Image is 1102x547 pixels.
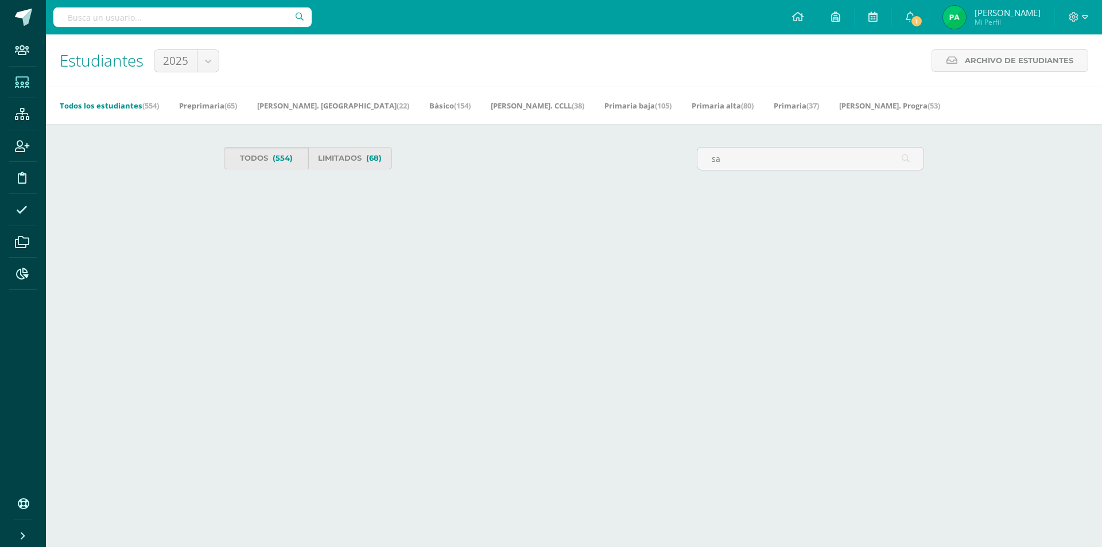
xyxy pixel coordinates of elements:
span: (68) [366,148,382,169]
a: Primaria alta(80) [692,96,754,115]
span: (80) [741,100,754,111]
span: (105) [655,100,672,111]
span: (53) [928,100,940,111]
a: [PERSON_NAME]. [GEOGRAPHIC_DATA](22) [257,96,409,115]
span: [PERSON_NAME] [975,7,1041,18]
a: Primaria baja(105) [604,96,672,115]
span: (37) [806,100,819,111]
a: Preprimaria(65) [179,96,237,115]
a: Todos(554) [224,147,308,169]
span: Mi Perfil [975,17,1041,27]
span: 1 [910,15,923,28]
input: Busca al estudiante aquí... [697,148,923,170]
span: 2025 [163,50,188,72]
a: Archivo de Estudiantes [932,49,1088,72]
a: [PERSON_NAME]. Progra(53) [839,96,940,115]
a: Todos los estudiantes(554) [60,96,159,115]
a: Limitados(68) [308,147,393,169]
span: Archivo de Estudiantes [965,50,1073,71]
span: (65) [224,100,237,111]
span: (554) [273,148,293,169]
span: Estudiantes [60,49,143,71]
a: 2025 [154,50,219,72]
input: Busca un usuario... [53,7,312,27]
a: Básico(154) [429,96,471,115]
img: ea606af391f2c2e5188f5482682bdea3.png [943,6,966,29]
span: (554) [142,100,159,111]
a: [PERSON_NAME]. CCLL(38) [491,96,584,115]
a: Primaria(37) [774,96,819,115]
span: (38) [572,100,584,111]
span: (22) [397,100,409,111]
span: (154) [454,100,471,111]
